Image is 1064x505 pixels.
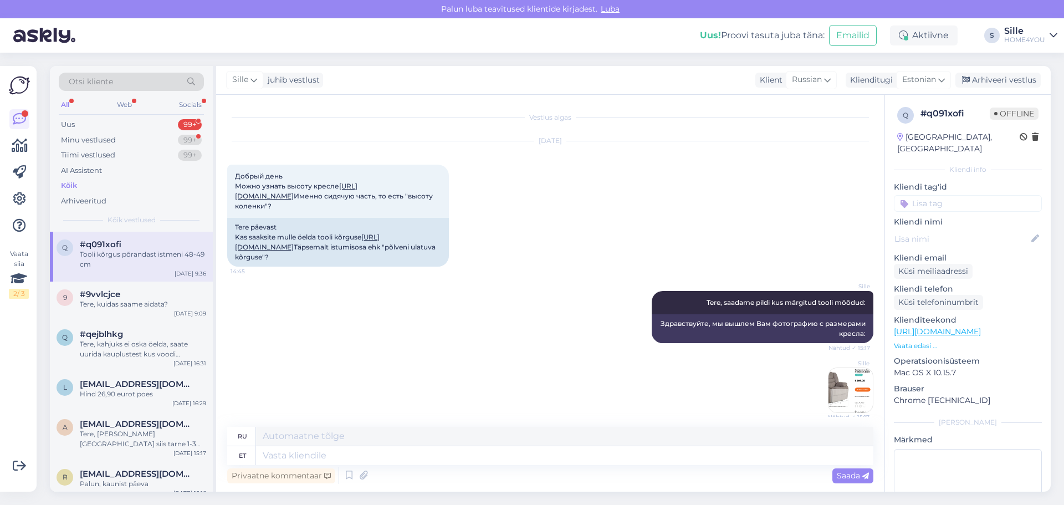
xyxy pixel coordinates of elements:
[232,74,248,86] span: Sille
[828,344,870,352] span: Nähtud ✓ 15:17
[63,383,67,391] span: l
[80,249,206,269] div: Tooli kõrgus põrandast istmeni 48-49 cm
[80,469,195,479] span: reneest170@hotmail.com
[61,165,102,176] div: AI Assistent
[80,299,206,309] div: Tere, kuidas saame aidata?
[239,446,246,465] div: et
[700,29,825,42] div: Proovi tasuta juba täna:
[894,417,1042,427] div: [PERSON_NAME]
[62,243,68,252] span: q
[175,269,206,278] div: [DATE] 9:36
[828,413,869,421] span: Nähtud ✓ 15:17
[177,98,204,112] div: Socials
[1004,35,1045,44] div: HOME4YOU
[828,368,873,412] img: Attachment
[80,289,120,299] span: #9vvlcjce
[707,298,866,307] span: Tere, saadame pildi kus märgitud tooli mõõdud:
[984,28,1000,43] div: S
[115,98,134,112] div: Web
[894,434,1042,446] p: Märkmed
[173,359,206,368] div: [DATE] 16:31
[61,180,77,191] div: Kõik
[792,74,822,86] span: Russian
[920,107,990,120] div: # q091xofi
[61,196,106,207] div: Arhiveeritud
[894,367,1042,379] p: Mac OS X 10.15.7
[894,283,1042,295] p: Kliendi telefon
[63,293,67,302] span: 9
[1004,27,1045,35] div: Sille
[837,471,869,481] span: Saada
[80,379,195,389] span: larissa.burdina@gmail.com
[894,341,1042,351] p: Vaata edasi ...
[178,150,202,161] div: 99+
[178,135,202,146] div: 99+
[227,113,873,123] div: Vestlus algas
[890,25,958,45] div: Aktiivne
[955,73,1041,88] div: Arhiveeri vestlus
[755,74,782,86] div: Klient
[227,218,449,267] div: Tere päevast Kas saaksite mulle öelda tooli kõrguse Täpsemalt istumisosa ehk "põlveni ulatuva kõr...
[894,355,1042,367] p: Operatsioonisüsteem
[61,135,116,146] div: Minu vestlused
[902,74,936,86] span: Estonian
[227,468,335,483] div: Privaatne kommentaar
[80,339,206,359] div: Tere, kahjuks ei oska öelda, saate uurida kauplustest kus voodi näidisena väljas.
[80,329,123,339] span: #qejblhkg
[894,383,1042,395] p: Brauser
[178,119,202,130] div: 99+
[9,75,30,96] img: Askly Logo
[63,473,68,481] span: r
[894,327,981,336] a: [URL][DOMAIN_NAME]
[894,252,1042,264] p: Kliendi email
[80,389,206,399] div: Hind 26,90 eurot poes
[173,449,206,457] div: [DATE] 15:17
[894,295,983,310] div: Küsi telefoninumbrit
[894,181,1042,193] p: Kliendi tag'id
[903,111,908,119] span: q
[80,419,195,429] span: aivo.palm@gmail.com
[897,131,1020,155] div: [GEOGRAPHIC_DATA], [GEOGRAPHIC_DATA]
[894,264,973,279] div: Küsi meiliaadressi
[108,215,156,225] span: Kõik vestlused
[9,249,29,299] div: Vaata siia
[238,427,247,446] div: ru
[894,216,1042,228] p: Kliendi nimi
[80,429,206,449] div: Tere, [PERSON_NAME] [GEOGRAPHIC_DATA] siis tarne 1-3 tööpäeva.
[894,195,1042,212] input: Lisa tag
[172,399,206,407] div: [DATE] 16:29
[1004,27,1057,44] a: SilleHOME4YOU
[846,74,893,86] div: Klienditugi
[61,150,115,161] div: Tiimi vestlused
[894,233,1029,245] input: Lisa nimi
[828,359,869,368] span: Sille
[69,76,113,88] span: Otsi kliente
[80,479,206,489] div: Palun, kaunist päeva
[9,289,29,299] div: 2 / 3
[894,395,1042,406] p: Chrome [TECHNICAL_ID]
[174,309,206,318] div: [DATE] 9:09
[597,4,623,14] span: Luba
[227,136,873,146] div: [DATE]
[700,30,721,40] b: Uus!
[652,314,873,343] div: Здравствуйте, мы вышлем Вам фотографию с размерами кресла:
[235,172,434,210] span: Добрый день Можно узнать высоту кресле Именно сидячую часть, то есть "высоту коленки"?
[828,282,870,290] span: Sille
[59,98,71,112] div: All
[80,239,121,249] span: #q091xofi
[894,314,1042,326] p: Klienditeekond
[62,333,68,341] span: q
[990,108,1039,120] span: Offline
[231,267,272,276] span: 14:45
[63,423,68,431] span: a
[263,74,320,86] div: juhib vestlust
[173,489,206,497] div: [DATE] 15:16
[61,119,75,130] div: Uus
[829,25,877,46] button: Emailid
[894,165,1042,175] div: Kliendi info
